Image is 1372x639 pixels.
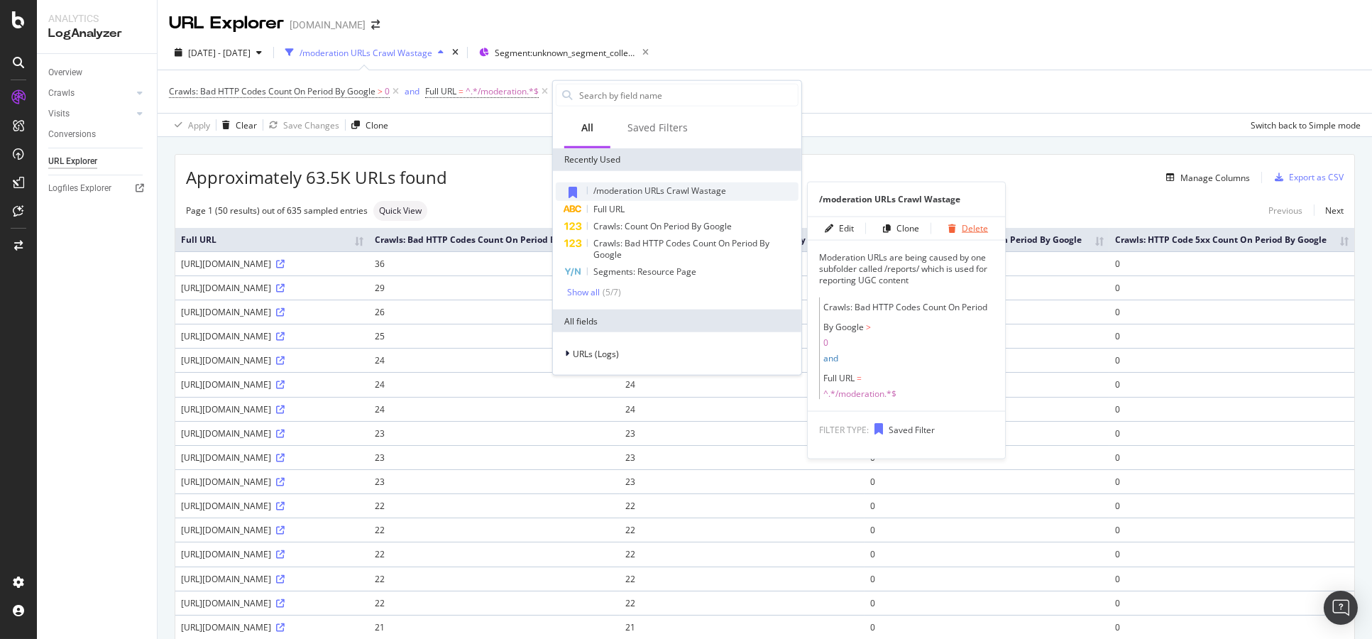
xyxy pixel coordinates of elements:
[1109,348,1354,372] td: 0
[181,452,363,464] div: [URL][DOMAIN_NAME]
[48,106,133,121] a: Visits
[495,47,637,59] span: Segment: unknown_segment_collection/*
[1245,114,1361,136] button: Switch back to Simple mode
[290,18,366,32] div: [DOMAIN_NAME]
[369,372,620,396] td: 24
[181,378,363,390] div: [URL][DOMAIN_NAME]
[593,220,732,232] span: Crawls: Count On Period By Google
[48,106,70,121] div: Visits
[1109,275,1354,300] td: 0
[48,11,146,26] div: Analytics
[819,424,869,436] span: FILTER TYPE:
[186,165,447,190] span: Approximately 63.5K URLs found
[865,591,1109,615] td: 0
[369,469,620,493] td: 23
[405,84,419,98] button: and
[48,181,111,196] div: Logfiles Explorer
[839,222,854,234] div: Edit
[169,114,210,136] button: Apply
[48,26,146,42] div: LogAnalyzer
[48,127,96,142] div: Conversions
[369,493,620,518] td: 22
[369,348,620,372] td: 24
[593,266,696,278] span: Segments: Resource Page
[1109,469,1354,493] td: 0
[819,217,854,240] button: Edit
[181,548,363,560] div: [URL][DOMAIN_NAME]
[593,237,769,261] span: Crawls: Bad HTTP Codes Count On Period By Google
[943,217,988,240] button: Delete
[473,41,654,64] button: Segment:unknown_segment_collection/*
[449,45,461,60] div: times
[263,114,339,136] button: Save Changes
[169,85,375,97] span: Crawls: Bad HTTP Codes Count On Period By Google
[553,148,801,171] div: Recently Used
[425,85,456,97] span: Full URL
[379,207,422,215] span: Quick View
[620,493,865,518] td: 22
[48,127,147,142] a: Conversions
[877,217,919,240] button: Clone
[808,194,1005,205] div: /moderation URLs Crawl Wastage
[1109,397,1354,421] td: 0
[181,354,363,366] div: [URL][DOMAIN_NAME]
[181,258,363,270] div: [URL][DOMAIN_NAME]
[169,41,268,64] button: [DATE] - [DATE]
[1109,228,1354,251] th: Crawls: HTTP Code 5xx Count On Period By Google: activate to sort column ascending
[181,500,363,512] div: [URL][DOMAIN_NAME]
[1109,518,1354,542] td: 0
[620,469,865,493] td: 23
[1109,300,1354,324] td: 0
[553,310,801,332] div: All fields
[620,372,865,396] td: 24
[1109,567,1354,591] td: 0
[466,82,539,102] span: ^.*/moderation.*$
[962,222,988,234] div: Delete
[385,82,390,102] span: 0
[48,86,133,101] a: Crawls
[857,372,862,384] span: =
[48,65,82,80] div: Overview
[283,119,339,131] div: Save Changes
[181,476,363,488] div: [URL][DOMAIN_NAME]
[865,518,1109,542] td: 0
[378,85,383,97] span: >
[620,421,865,445] td: 23
[369,445,620,469] td: 23
[627,121,688,135] div: Saved Filters
[823,372,855,384] span: Full URL
[369,397,620,421] td: 24
[573,347,619,359] span: URLs (Logs)
[369,300,620,324] td: 26
[1160,169,1250,186] button: Manage Columns
[865,542,1109,566] td: 0
[1109,372,1354,396] td: 0
[371,20,380,30] div: arrow-right-arrow-left
[181,621,363,633] div: [URL][DOMAIN_NAME]
[823,301,987,333] span: Crawls: Bad HTTP Codes Count On Period By Google
[578,84,798,106] input: Search by field name
[823,352,838,364] span: and
[593,185,726,197] span: /moderation URLs Crawl Wastage
[188,47,251,59] span: [DATE] - [DATE]
[620,615,865,639] td: 21
[865,567,1109,591] td: 0
[866,321,871,333] span: >
[369,228,620,251] th: Crawls: Bad HTTP Codes Count On Period By Google: activate to sort column ascending
[1289,171,1344,183] div: Export as CSV
[181,597,363,609] div: [URL][DOMAIN_NAME]
[369,324,620,348] td: 25
[300,47,432,59] div: /moderation URLs Crawl Wastage
[620,445,865,469] td: 23
[896,222,919,234] div: Clone
[1109,251,1354,275] td: 0
[593,203,625,215] span: Full URL
[181,306,363,318] div: [URL][DOMAIN_NAME]
[889,424,935,436] span: Saved Filter
[1109,421,1354,445] td: 0
[1109,324,1354,348] td: 0
[1324,591,1358,625] div: Open Intercom Messenger
[369,518,620,542] td: 22
[567,287,600,297] div: Show all
[366,119,388,131] div: Clone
